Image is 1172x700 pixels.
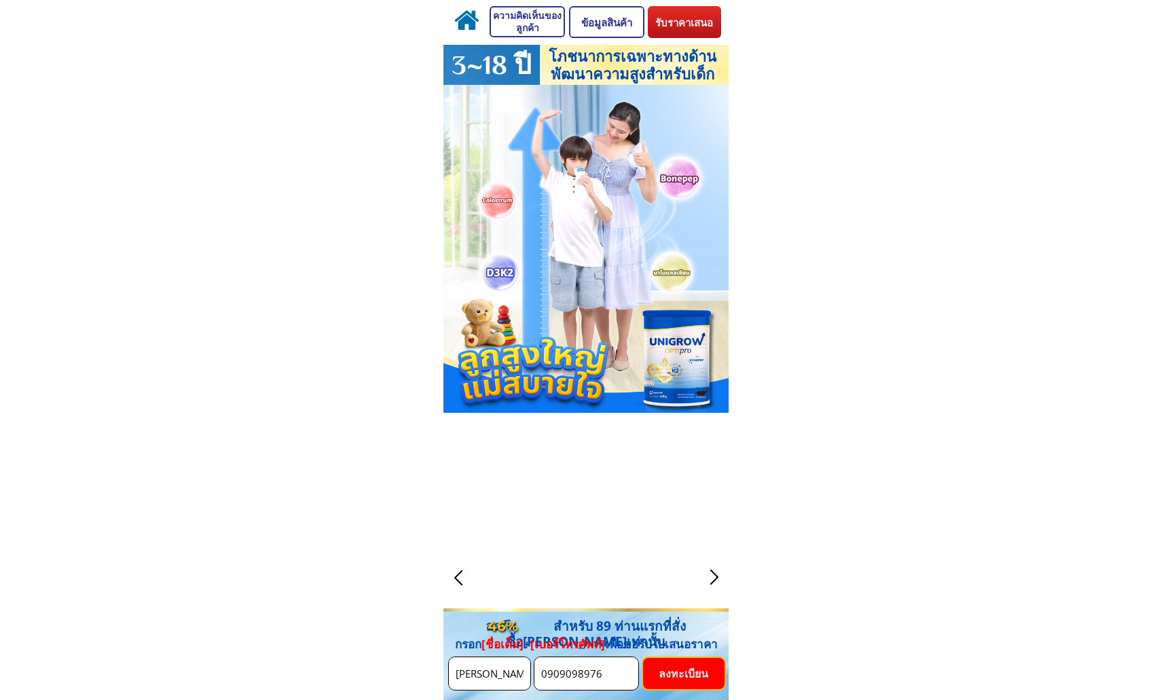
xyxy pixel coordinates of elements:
[570,7,643,37] p: ข้อมูลสินค้า
[443,619,729,650] div: ลดถึง สำหรับ 89 ท่านแรกที่สั่งซื้อ[PERSON_NAME]เท่านั้น
[452,657,527,690] input: ชื่อเต็ม *
[648,6,721,38] p: รับราคาเสนอ
[530,636,605,652] span: [เบอร์โทรศัพท์]
[430,638,743,651] div: กรอก + เพื่อขอรับใบเสนอราคา
[643,658,725,689] p: ลงทะเบียน
[481,636,524,652] span: [ชื่อเต็ม]
[536,47,729,83] h3: โภชนาการเฉพาะทางด้านพัฒนาความสูงสำหรับเด็ก
[538,657,635,690] input: หมายเลขโทรศัพท์ *
[480,618,526,634] div: 46%
[438,49,545,81] h3: 3~18 ปี
[491,7,564,36] p: ความคิดเห็นของลูกค้า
